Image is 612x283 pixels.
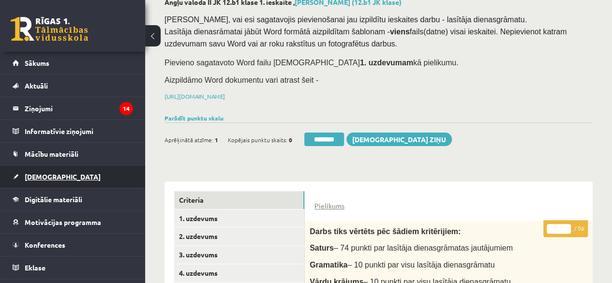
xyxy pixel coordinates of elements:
a: Criteria [174,191,304,209]
a: [DEMOGRAPHIC_DATA] ziņu [346,133,452,146]
span: Konferences [25,240,65,249]
a: Motivācijas programma [13,211,133,233]
a: Sākums [13,52,133,74]
strong: 1. uzdevumam [360,59,413,67]
legend: Informatīvie ziņojumi [25,120,133,142]
span: Aktuāli [25,81,48,90]
a: Pielikums [314,201,344,211]
span: Darbs tiks vērtēts pēc šādiem kritērijiem: [310,227,461,236]
a: Aktuāli [13,74,133,97]
a: 4. uzdevums [174,264,304,282]
span: Sākums [25,59,49,67]
span: [PERSON_NAME], vai esi sagatavojis pievienošanai jau izpildītu ieskaites darbu - lasītāja dienasg... [164,15,569,48]
span: Aprēķinātā atzīme: [164,133,213,147]
span: 0 [289,133,292,147]
span: Pievieno sagatavoto Word failu [DEMOGRAPHIC_DATA] kā pielikumu. [164,59,458,67]
span: – 10 punkti par visu lasītāja dienasgrāmatu [347,261,494,269]
a: Konferences [13,234,133,256]
span: Gramatika [310,261,347,269]
a: 3. uzdevums [174,246,304,264]
span: 1 [215,133,218,147]
span: Motivācijas programma [25,218,101,226]
span: Saturs [310,244,334,252]
span: Kopējais punktu skaits: [228,133,287,147]
a: [DEMOGRAPHIC_DATA] [13,165,133,188]
span: Eklase [25,263,45,272]
a: Digitālie materiāli [13,188,133,210]
span: [DEMOGRAPHIC_DATA] [25,172,101,181]
span: Aizpildāmo Word dokumentu vari atrast šeit - [164,76,318,84]
strong: viens [390,28,410,36]
a: Rīgas 1. Tālmācības vidusskola [11,17,88,41]
p: / 0p [543,220,588,237]
a: Eklase [13,256,133,279]
a: Ziņojumi14 [13,97,133,119]
a: [URL][DOMAIN_NAME] [164,92,225,100]
a: 1. uzdevums [174,209,304,227]
span: – 74 punkti par lasītāja dienasgrāmatas jautājumiem [334,244,513,252]
legend: Ziņojumi [25,97,133,119]
span: Digitālie materiāli [25,195,82,204]
i: 14 [119,102,133,115]
a: Mācību materiāli [13,143,133,165]
a: 2. uzdevums [174,227,304,245]
a: Parādīt punktu skalu [164,114,224,122]
span: Mācību materiāli [25,149,78,158]
a: Informatīvie ziņojumi [13,120,133,142]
